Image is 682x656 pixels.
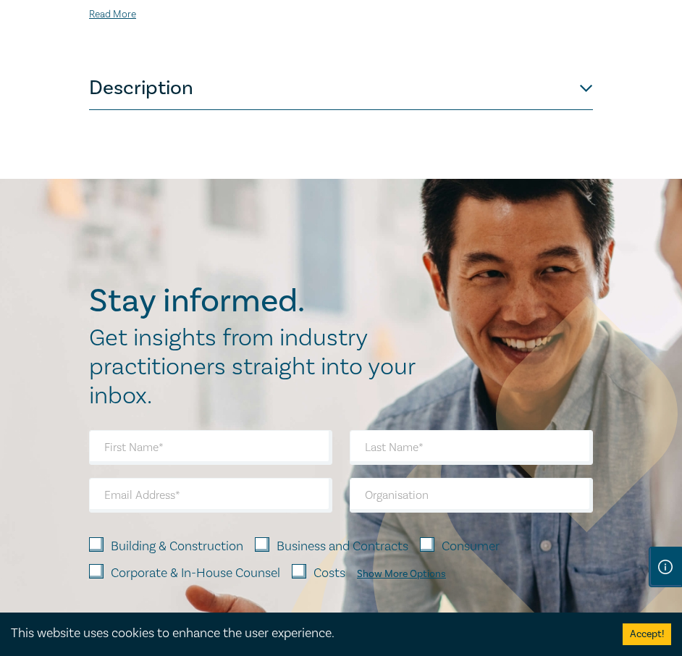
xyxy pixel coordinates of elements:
label: Costs [313,564,345,583]
label: Corporate & In-House Counsel [111,564,280,583]
h2: Stay informed. [89,282,431,320]
div: Show More Options [357,568,446,580]
button: Accept cookies [623,623,671,645]
input: Last Name* [350,430,593,465]
button: Description [89,67,593,110]
input: Email Address* [89,478,332,513]
label: Consumer [442,537,500,556]
input: Organisation [350,478,593,513]
label: Business and Contracts [277,537,408,556]
a: Read More [89,8,136,21]
div: This website uses cookies to enhance the user experience. [11,624,601,643]
label: Building & Construction [111,537,243,556]
img: Information Icon [658,560,673,574]
input: First Name* [89,430,332,465]
h2: Get insights from industry practitioners straight into your inbox. [89,324,431,411]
